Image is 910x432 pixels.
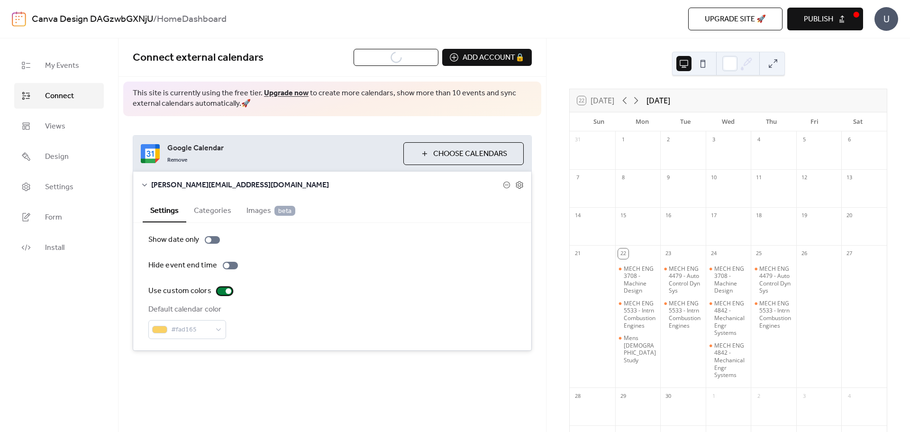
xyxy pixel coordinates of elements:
[706,300,751,337] div: MECH ENG 4842 - Mechanical Engr Systems
[274,206,295,216] span: beta
[45,212,62,223] span: Form
[709,211,719,221] div: 17
[12,11,26,27] img: logo
[615,265,661,294] div: MECH ENG 3708 - Machine Design
[573,135,583,145] div: 31
[793,112,836,131] div: Fri
[577,112,620,131] div: Sun
[133,88,532,110] span: This site is currently using the free tier. to create more calendars, show more than 10 events an...
[669,300,702,329] div: MECH ENG 5533 - Intrn Combustion Engines
[264,86,309,101] a: Upgrade now
[620,112,664,131] div: Mon
[660,300,706,329] div: MECH ENG 5533 - Intrn Combustion Engines
[615,300,661,329] div: MECH ENG 5533 - Intrn Combustion Engines
[246,205,295,217] span: Images
[45,182,73,193] span: Settings
[618,248,628,259] div: 22
[759,265,792,294] div: MECH ENG 4479 - Auto Control Dyn Sys
[14,53,104,78] a: My Events
[706,265,751,294] div: MECH ENG 3708 - Machine Design
[14,113,104,139] a: Views
[133,47,264,68] span: Connect external calendars
[836,112,879,131] div: Sat
[799,211,810,221] div: 19
[754,135,764,145] div: 4
[624,300,657,329] div: MECH ENG 5533 - Intrn Combustion Engines
[874,7,898,31] div: U
[754,173,764,183] div: 11
[14,204,104,230] a: Form
[804,14,833,25] span: Publish
[618,211,628,221] div: 15
[754,391,764,401] div: 2
[714,300,747,337] div: MECH ENG 4842 - Mechanical Engr Systems
[167,156,187,164] span: Remove
[660,265,706,294] div: MECH ENG 4479 - Auto Control Dyn Sys
[573,211,583,221] div: 14
[14,174,104,200] a: Settings
[14,144,104,169] a: Design
[141,144,160,163] img: google
[706,342,751,379] div: MECH ENG 4842 - Mechanical Engr Systems
[45,242,64,254] span: Install
[624,265,657,294] div: MECH ENG 3708 - Machine Design
[709,173,719,183] div: 10
[669,265,702,294] div: MECH ENG 4479 - Auto Control Dyn Sys
[709,248,719,259] div: 24
[167,143,396,154] span: Google Calendar
[573,248,583,259] div: 21
[148,234,199,246] div: Show date only
[663,135,673,145] div: 2
[186,198,239,221] button: Categories
[714,265,747,294] div: MECH ENG 3708 - Machine Design
[148,304,224,315] div: Default calendar color
[239,198,303,221] button: Images beta
[754,248,764,259] div: 25
[709,135,719,145] div: 3
[148,285,211,297] div: Use custom colors
[624,334,657,364] div: Mens [DEMOGRAPHIC_DATA] Study
[171,324,211,336] span: #fad165
[754,211,764,221] div: 18
[646,95,670,106] div: [DATE]
[143,198,186,222] button: Settings
[45,91,74,102] span: Connect
[663,248,673,259] div: 23
[618,173,628,183] div: 8
[573,173,583,183] div: 7
[45,60,79,72] span: My Events
[433,148,507,160] span: Choose Calendars
[714,342,747,379] div: MECH ENG 4842 - Mechanical Engr Systems
[751,265,796,294] div: MECH ENG 4479 - Auto Control Dyn Sys
[45,151,69,163] span: Design
[799,248,810,259] div: 26
[153,10,157,28] b: /
[615,334,661,364] div: Mens Bible Study
[759,300,792,329] div: MECH ENG 5533 - Intrn Combustion Engines
[705,14,766,25] span: Upgrade site 🚀
[403,142,524,165] button: Choose Calendars
[799,135,810,145] div: 5
[618,135,628,145] div: 1
[663,211,673,221] div: 16
[573,391,583,401] div: 28
[787,8,863,30] button: Publish
[45,121,65,132] span: Views
[844,248,855,259] div: 27
[151,180,503,191] span: [PERSON_NAME][EMAIL_ADDRESS][DOMAIN_NAME]
[844,211,855,221] div: 20
[618,391,628,401] div: 29
[663,391,673,401] div: 30
[688,8,783,30] button: Upgrade site 🚀
[844,135,855,145] div: 6
[663,173,673,183] div: 9
[664,112,707,131] div: Tue
[14,235,104,260] a: Install
[799,391,810,401] div: 3
[707,112,750,131] div: Wed
[844,173,855,183] div: 13
[148,260,217,271] div: Hide event end time
[751,300,796,329] div: MECH ENG 5533 - Intrn Combustion Engines
[750,112,793,131] div: Thu
[14,83,104,109] a: Connect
